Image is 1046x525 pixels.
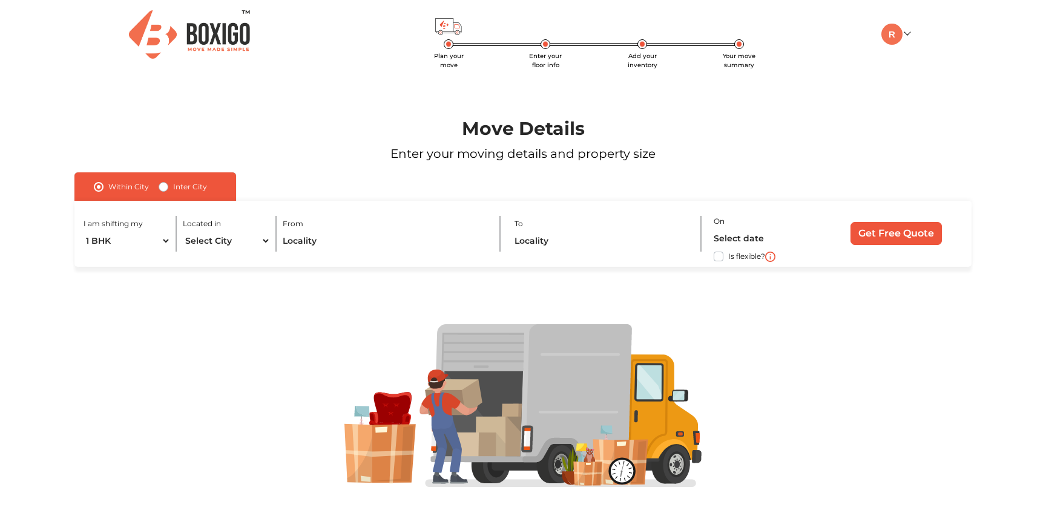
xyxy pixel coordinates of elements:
label: On [714,216,725,227]
label: Located in [183,218,221,229]
span: Add your inventory [628,52,657,69]
input: Select date [714,228,817,249]
label: To [515,218,523,229]
label: Is flexible? [728,249,765,262]
h1: Move Details [42,118,1004,140]
label: From [283,218,303,229]
input: Locality [283,230,488,252]
span: Your move summary [723,52,755,69]
span: Plan your move [434,52,464,69]
img: i [765,252,775,262]
img: Boxigo [129,10,250,58]
label: I am shifting my [84,218,143,229]
label: Inter City [173,180,207,194]
input: Locality [515,230,691,252]
p: Enter your moving details and property size [42,145,1004,163]
label: Within City [108,180,149,194]
span: Enter your floor info [529,52,562,69]
input: Get Free Quote [850,222,942,245]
